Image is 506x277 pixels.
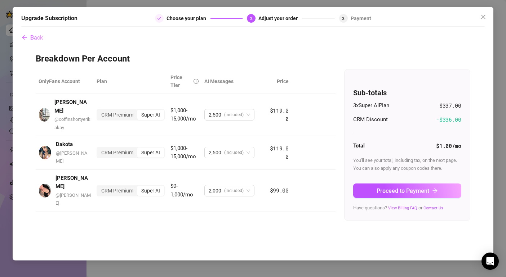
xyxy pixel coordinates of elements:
a: Contact Us [423,206,443,210]
div: Super AI [137,186,164,196]
strong: [PERSON_NAME] [54,99,87,114]
span: (included) [224,185,244,196]
span: CRM Discount [353,115,388,124]
span: 2,500 [209,109,221,120]
button: Close [478,11,489,23]
th: Plan [94,69,168,94]
span: Back [30,34,43,41]
span: (included) [224,109,244,120]
span: @ [PERSON_NAME] [56,150,87,164]
span: info-circle [194,79,199,84]
span: arrow-right [432,188,438,194]
strong: $1.00 /mo [436,142,461,149]
img: avatar.jpg [39,108,50,122]
a: View Billing FAQ [388,206,417,210]
span: check [157,16,161,21]
div: Adjust your order [258,14,302,23]
div: CRM Premium [97,147,137,158]
div: Super AI [137,110,164,120]
th: OnlyFans Account [36,69,94,94]
th: Price [265,69,292,94]
span: $119.00 [270,107,289,123]
span: Close [478,14,489,20]
span: @ [PERSON_NAME] [56,192,91,206]
h4: Sub-totals [353,88,461,98]
span: $0-1,000/mo [170,183,193,198]
div: CRM Premium [97,186,137,196]
div: Payment [351,14,371,23]
strong: [PERSON_NAME] [56,175,88,190]
span: 3 x Super AI Plan [353,101,389,110]
div: segmented control [97,109,165,121]
span: arrow-left [22,35,27,40]
span: $1,000-15,000/mo [170,107,196,122]
span: 2,000 [209,185,221,196]
strong: Dakota [56,141,73,147]
div: segmented control [97,147,165,158]
span: -$ 336.00 [436,115,461,124]
span: $337.00 [439,101,461,110]
button: Back [21,30,43,45]
span: $99.00 [270,187,289,194]
span: Price Tier [170,74,182,88]
h5: Upgrade Subscription [21,14,77,23]
span: @ coffinshortyerikakay [54,117,90,130]
h3: Breakdown Per Account [36,53,470,65]
div: segmented control [97,185,165,196]
div: Open Intercom Messenger [481,253,499,270]
div: CRM Premium [97,110,137,120]
img: avatar.jpg [39,184,51,197]
img: avatar.jpg [39,146,51,159]
span: Proceed to Payment [377,187,429,194]
button: Proceed to Paymentarrow-right [353,183,461,198]
span: Have questions? or [353,205,443,210]
span: close [480,14,486,20]
span: $119.00 [270,145,289,160]
span: 3 [342,16,345,21]
span: 2 [250,16,253,21]
div: Super AI [137,147,164,158]
span: (included) [224,147,244,158]
th: AI Messages [201,69,265,94]
div: Choose your plan [167,14,210,23]
span: 2,500 [209,147,221,158]
span: $1,000-15,000/mo [170,145,196,160]
span: You'll see your total, including tax, on the next page. You can also apply any coupon codes there. [353,158,457,171]
strong: Total [353,142,365,149]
